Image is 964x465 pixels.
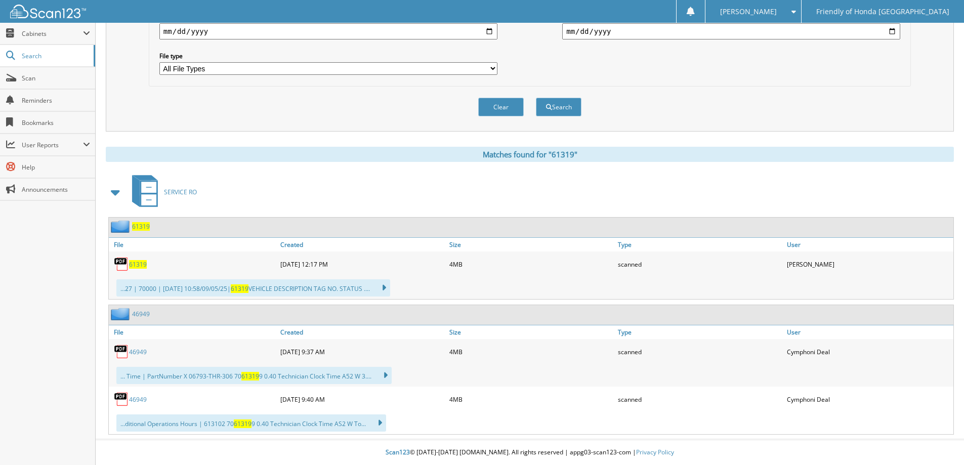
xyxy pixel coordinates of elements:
a: 46949 [129,395,147,404]
span: Friendly of Honda [GEOGRAPHIC_DATA] [816,9,949,15]
div: [DATE] 9:37 AM [278,342,447,362]
div: © [DATE]-[DATE] [DOMAIN_NAME]. All rights reserved | appg03-scan123-com | [96,440,964,465]
img: PDF.png [114,392,129,407]
div: ... Time | PartNumber X 06793-THR-306 70 9 0.40 Technician Clock Time A52 W 3.... [116,367,392,384]
div: 4MB [447,254,616,274]
img: scan123-logo-white.svg [10,5,86,18]
div: ...27 | 70000 | [DATE] 10:58/09/05/25| VEHICLE DESCRIPTION TAG NO. STATUS .... [116,279,390,297]
div: 4MB [447,389,616,409]
span: Help [22,163,90,172]
a: 61319 [129,260,147,269]
a: 61319 [132,222,150,231]
a: Created [278,238,447,251]
a: Type [615,238,784,251]
span: 61319 [231,284,248,293]
span: User Reports [22,141,83,149]
button: Clear [478,98,524,116]
span: Bookmarks [22,118,90,127]
div: [DATE] 9:40 AM [278,389,447,409]
img: folder2.png [111,308,132,320]
div: [DATE] 12:17 PM [278,254,447,274]
label: File type [159,52,497,60]
span: Cabinets [22,29,83,38]
input: end [562,23,900,39]
span: Search [22,52,89,60]
div: Cymphoni Deal [784,342,953,362]
a: 46949 [132,310,150,318]
div: scanned [615,342,784,362]
a: Type [615,325,784,339]
a: User [784,325,953,339]
a: Privacy Policy [636,448,674,456]
span: 61319 [241,372,259,381]
button: Search [536,98,581,116]
span: Scan [22,74,90,82]
div: Matches found for "61319" [106,147,954,162]
input: start [159,23,497,39]
a: User [784,238,953,251]
img: PDF.png [114,257,129,272]
span: Reminders [22,96,90,105]
img: folder2.png [111,220,132,233]
a: File [109,325,278,339]
a: Created [278,325,447,339]
div: ...ditional Operations Hours | 613102 70 9 0.40 Technician Clock Time AS2 W To... [116,414,386,432]
iframe: Chat Widget [913,416,964,465]
div: scanned [615,254,784,274]
a: Size [447,238,616,251]
span: Scan123 [386,448,410,456]
div: scanned [615,389,784,409]
a: SERVICE RO [126,172,197,212]
div: [PERSON_NAME] [784,254,953,274]
span: 61319 [234,419,252,428]
div: 4MB [447,342,616,362]
span: [PERSON_NAME] [720,9,777,15]
img: PDF.png [114,344,129,359]
a: 46949 [129,348,147,356]
div: Cymphoni Deal [784,389,953,409]
span: SERVICE RO [164,188,197,196]
a: Size [447,325,616,339]
span: Announcements [22,185,90,194]
a: File [109,238,278,251]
